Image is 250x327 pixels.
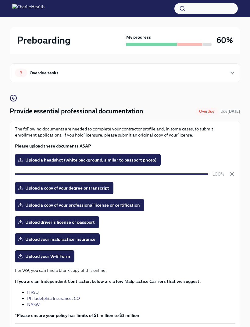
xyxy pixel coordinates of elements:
button: Cancel [229,171,235,177]
img: CharlieHealth [12,4,45,13]
strong: Please upload these documents ASAP [15,143,91,149]
h2: Preboarding [17,34,70,46]
div: Overdue tasks [30,69,59,76]
strong: If you are an Independent Contractor, below are a few Malpractice Carriers that we suggest: [15,279,201,284]
label: Upload driver's license or passport [15,216,99,228]
p: 100% [213,171,224,177]
span: 3 [16,71,26,75]
span: Upload your malpractice insurance [19,236,95,242]
span: Overdue [195,109,218,114]
strong: [DATE] [227,109,240,114]
span: Upload your W-9 Form [19,253,70,259]
span: Upload a headshot (white background, similar to passport photo) [19,157,156,163]
label: Upload your W-9 Form [15,250,74,262]
span: Upload driver's license or passport [19,219,95,225]
span: Upload a copy of your professional license or certification [19,202,140,208]
a: NASW [27,302,40,307]
a: HPSO [27,290,39,295]
label: Upload your malpractice insurance [15,233,100,245]
h3: 60% [216,35,233,46]
label: Upload a headshot (white background, similar to passport photo) [15,154,161,166]
strong: Please ensure your policy has limits of $1 million to $3 million [17,313,139,318]
h4: Provide essential professional documentation [10,107,143,116]
label: Upload a copy of your professional license or certification [15,199,144,211]
span: September 29th, 2025 09:00 [220,108,240,114]
span: Upload a copy of your degree or transcript [19,185,109,191]
span: Due [220,109,240,114]
p: For W9, you can find a blank copy of this online. [15,267,235,273]
strong: My progress [126,34,151,40]
label: Upload a copy of your degree or transcript [15,182,113,194]
a: Philadelphia Insurance. CO [27,296,80,301]
p: The following documents are needed to complete your contractor profile and, in some cases, to sub... [15,126,235,138]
